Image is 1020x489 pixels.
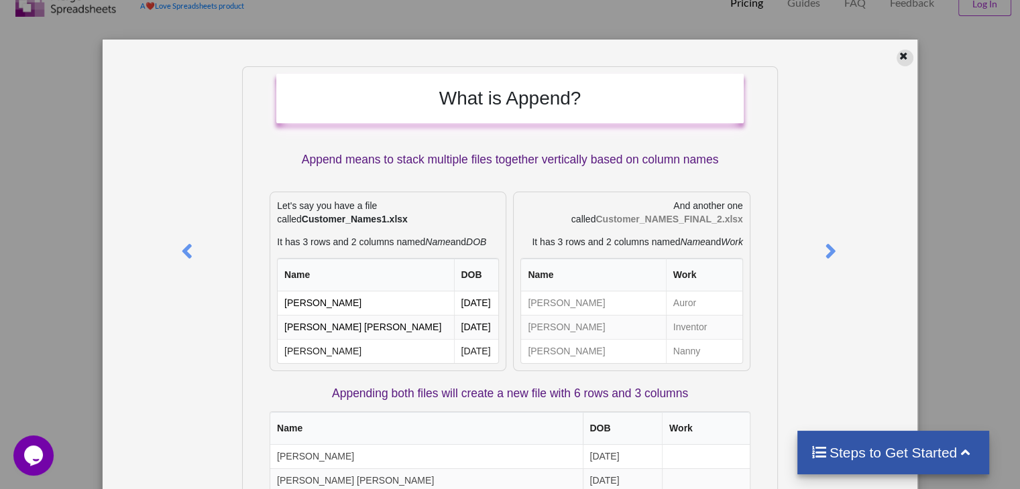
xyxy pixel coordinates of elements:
p: Let's say you have a file called [277,199,499,226]
td: [PERSON_NAME] [521,291,665,315]
td: Nanny [666,339,742,363]
td: [PERSON_NAME] [PERSON_NAME] [278,315,453,339]
i: Name [680,236,705,247]
td: [DATE] [454,315,499,339]
td: [PERSON_NAME] [278,339,453,363]
td: [PERSON_NAME] [278,291,453,315]
p: It has 3 rows and 2 columns named and [520,235,742,249]
h2: What is Append? [290,87,730,110]
td: [DATE] [454,291,499,315]
td: Inventor [666,315,742,339]
td: [PERSON_NAME] [521,339,665,363]
p: And another one called [520,199,742,226]
td: [DATE] [454,339,499,363]
td: [PERSON_NAME] [270,445,582,468]
p: It has 3 rows and 2 columns named and [277,235,499,249]
th: DOB [454,259,499,291]
th: Work [662,412,750,445]
th: Name [521,259,665,291]
td: Auror [666,291,742,315]
td: [PERSON_NAME] [521,315,665,339]
th: Work [666,259,742,291]
td: [DATE] [583,445,663,468]
p: Append means to stack multiple files together vertically based on column names [276,151,744,168]
i: DOB [466,236,486,247]
i: Name [425,236,450,247]
th: DOB [583,412,663,445]
th: Name [270,412,582,445]
b: Customer_NAMES_FINAL_2.xlsx [596,214,742,224]
iframe: chat widget [13,435,56,476]
b: Customer_Names1.xlsx [302,214,408,224]
i: Work [721,236,743,247]
th: Name [278,259,453,291]
h4: Steps to Get Started [811,444,976,461]
p: Appending both files will create a new file with 6 rows and 3 columns [270,385,750,402]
